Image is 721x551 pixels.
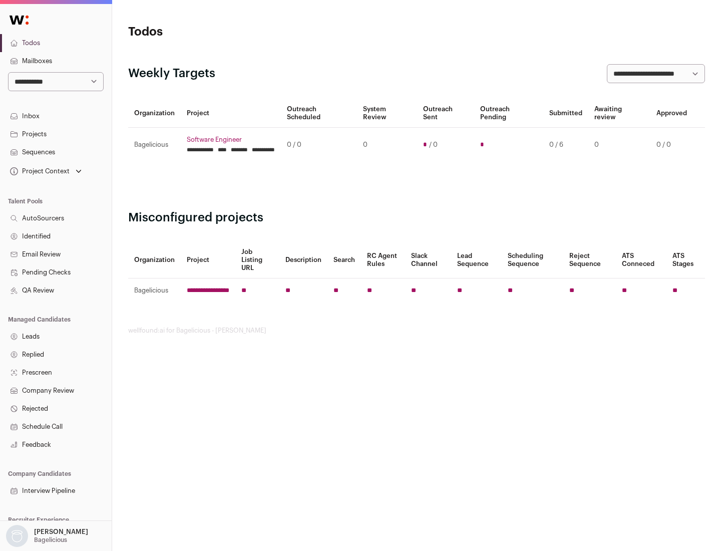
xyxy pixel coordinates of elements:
th: Job Listing URL [235,242,279,279]
th: Project [181,99,281,128]
td: Bagelicious [128,128,181,162]
th: ATS Conneced [616,242,666,279]
td: 0 [357,128,417,162]
th: Description [279,242,327,279]
th: Organization [128,242,181,279]
th: Search [327,242,361,279]
span: / 0 [429,141,438,149]
td: 0 / 6 [543,128,588,162]
th: Outreach Scheduled [281,99,357,128]
th: Slack Channel [405,242,451,279]
p: Bagelicious [34,536,67,544]
td: 0 / 0 [281,128,357,162]
th: Organization [128,99,181,128]
th: Outreach Pending [474,99,543,128]
th: Submitted [543,99,588,128]
button: Open dropdown [4,525,90,547]
td: 0 [588,128,650,162]
td: Bagelicious [128,279,181,303]
div: Project Context [8,167,70,175]
h2: Weekly Targets [128,66,215,82]
th: Scheduling Sequence [502,242,563,279]
h1: Todos [128,24,320,40]
th: Approved [650,99,693,128]
a: Software Engineer [187,136,275,144]
th: Project [181,242,235,279]
p: [PERSON_NAME] [34,528,88,536]
h2: Misconfigured projects [128,210,705,226]
footer: wellfound:ai for Bagelicious - [PERSON_NAME] [128,327,705,335]
img: nopic.png [6,525,28,547]
img: Wellfound [4,10,34,30]
th: Outreach Sent [417,99,475,128]
th: Reject Sequence [563,242,616,279]
th: Awaiting review [588,99,650,128]
th: System Review [357,99,417,128]
th: Lead Sequence [451,242,502,279]
th: ATS Stages [666,242,705,279]
th: RC Agent Rules [361,242,405,279]
button: Open dropdown [8,164,84,178]
td: 0 / 0 [650,128,693,162]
